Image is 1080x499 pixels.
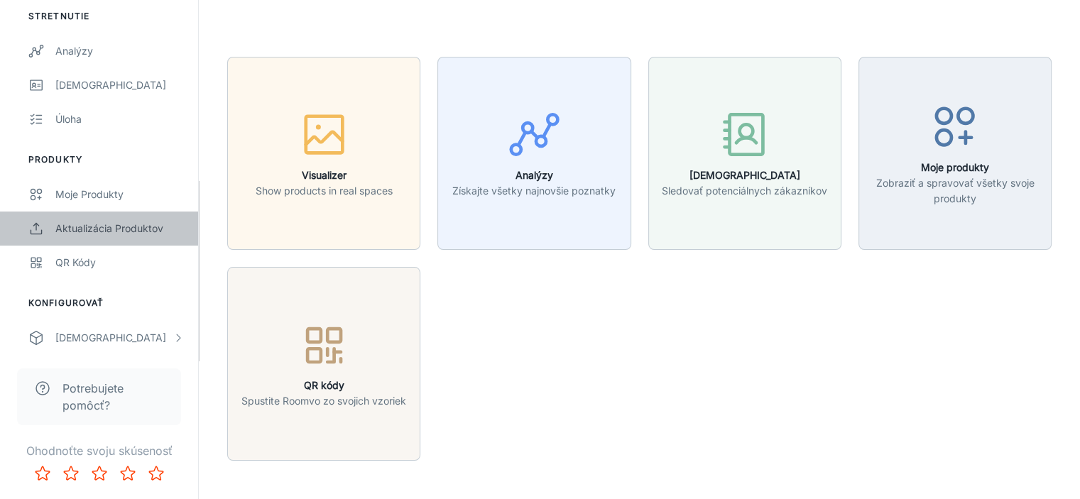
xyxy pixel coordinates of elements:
p: Ohodnoťte svoju skúsenosť [11,442,187,459]
a: [DEMOGRAPHIC_DATA]Sledovať potenciálnych zákazníkov [648,146,841,160]
span: Potrebujete pomôcť? [62,380,164,414]
div: Analýzy [55,43,184,59]
a: QR kódySpustite Roomvo zo svojich vzoriek [227,356,420,370]
h6: QR kódy [241,378,406,393]
button: Rate 3 star [85,459,114,488]
a: Moje produktyZobraziť a spravovať všetky svoje produkty [858,146,1052,160]
h6: Moje produkty [868,160,1042,175]
button: [DEMOGRAPHIC_DATA]Sledovať potenciálnych zákazníkov [648,57,841,250]
p: Získajte všetky najnovšie poznatky [452,183,616,199]
button: VisualizerShow products in real spaces [227,57,420,250]
button: Rate 4 star [114,459,142,488]
a: AnalýzyZískajte všetky najnovšie poznatky [437,146,631,160]
div: [DEMOGRAPHIC_DATA] [55,330,173,346]
button: Rate 1 star [28,459,57,488]
button: Rate 2 star [57,459,85,488]
p: Spustite Roomvo zo svojich vzoriek [241,393,406,409]
p: Show products in real spaces [256,183,393,199]
button: QR kódySpustite Roomvo zo svojich vzoriek [227,267,420,460]
button: Moje produktyZobraziť a spravovať všetky svoje produkty [858,57,1052,250]
h6: [DEMOGRAPHIC_DATA] [662,168,827,183]
div: QR kódy [55,255,184,270]
h6: Visualizer [256,168,393,183]
div: Moje produkty [55,187,184,202]
button: Rate 5 star [142,459,170,488]
button: AnalýzyZískajte všetky najnovšie poznatky [437,57,631,250]
div: [DEMOGRAPHIC_DATA] [55,77,184,93]
div: Úloha [55,111,184,127]
div: Aktualizácia produktov [55,221,184,236]
p: Zobraziť a spravovať všetky svoje produkty [868,175,1042,207]
p: Sledovať potenciálnych zákazníkov [662,183,827,199]
h6: Analýzy [452,168,616,183]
